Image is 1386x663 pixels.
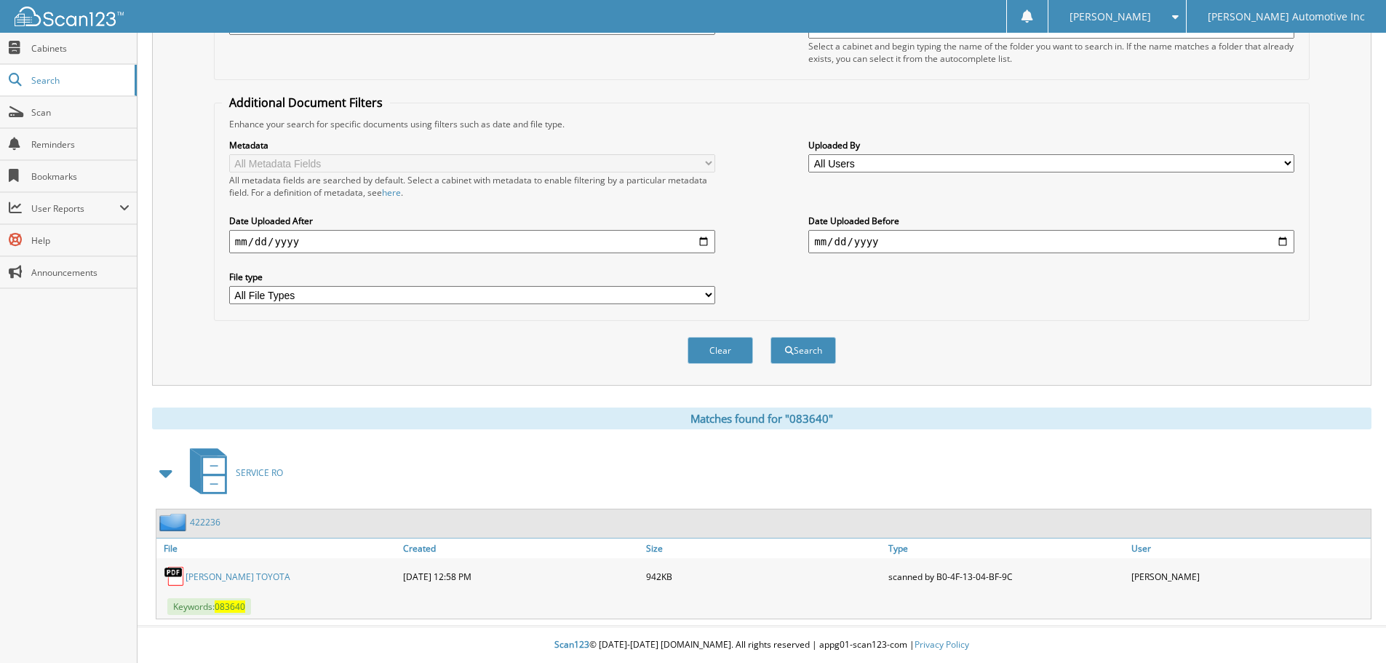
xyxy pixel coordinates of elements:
[229,139,715,151] label: Metadata
[190,516,220,528] a: 422236
[642,539,885,558] a: Size
[138,627,1386,663] div: © [DATE]-[DATE] [DOMAIN_NAME]. All rights reserved | appg01-scan123-com |
[31,42,130,55] span: Cabinets
[31,106,130,119] span: Scan
[167,598,251,615] span: Keywords:
[31,138,130,151] span: Reminders
[885,562,1128,591] div: scanned by B0-4F-13-04-BF-9C
[1070,12,1151,21] span: [PERSON_NAME]
[399,539,642,558] a: Created
[186,571,290,583] a: [PERSON_NAME] TOYOTA
[1128,562,1371,591] div: [PERSON_NAME]
[152,408,1371,429] div: Matches found for "083640"
[642,562,885,591] div: 942KB
[215,600,245,613] span: 083640
[222,118,1302,130] div: Enhance your search for specific documents using filters such as date and file type.
[229,271,715,283] label: File type
[554,638,589,651] span: Scan123
[156,539,399,558] a: File
[159,513,190,531] img: folder2.png
[688,337,753,364] button: Clear
[31,234,130,247] span: Help
[236,467,283,479] span: SERVICE RO
[770,337,836,364] button: Search
[31,202,119,215] span: User Reports
[31,266,130,279] span: Announcements
[1208,12,1365,21] span: [PERSON_NAME] Automotive Inc
[229,174,715,199] div: All metadata fields are searched by default. Select a cabinet with metadata to enable filtering b...
[1128,539,1371,558] a: User
[222,95,390,111] legend: Additional Document Filters
[229,230,715,253] input: start
[808,230,1294,253] input: end
[15,7,124,26] img: scan123-logo-white.svg
[885,539,1128,558] a: Type
[31,170,130,183] span: Bookmarks
[808,139,1294,151] label: Uploaded By
[382,186,401,199] a: here
[808,40,1294,65] div: Select a cabinet and begin typing the name of the folder you want to search in. If the name match...
[808,215,1294,227] label: Date Uploaded Before
[915,638,969,651] a: Privacy Policy
[229,215,715,227] label: Date Uploaded After
[181,444,283,501] a: SERVICE RO
[164,565,186,587] img: PDF.png
[399,562,642,591] div: [DATE] 12:58 PM
[31,74,127,87] span: Search
[1313,593,1386,663] iframe: Chat Widget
